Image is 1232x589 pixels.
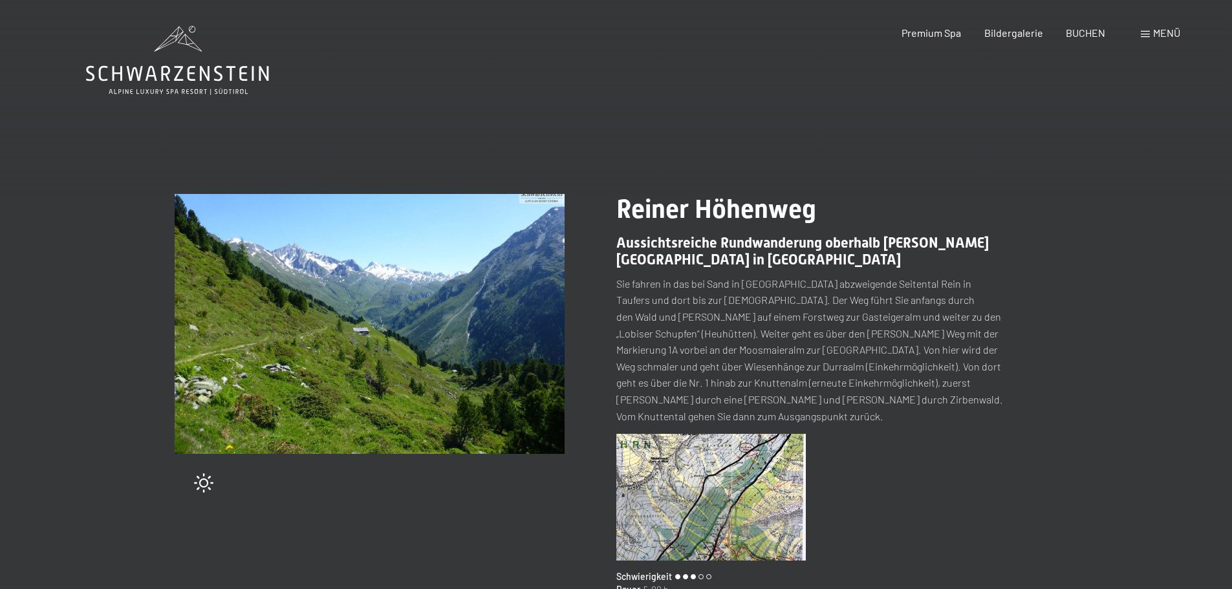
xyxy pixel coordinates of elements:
a: BUCHEN [1066,27,1105,39]
span: Menü [1153,27,1180,39]
span: Aussichtsreiche Rundwanderung oberhalb [PERSON_NAME][GEOGRAPHIC_DATA] in [GEOGRAPHIC_DATA] [616,235,989,268]
a: Premium Spa [902,27,961,39]
img: Reiner Höhenweg [175,194,565,454]
span: Reiner Höhenweg [616,194,816,224]
img: Reiner Höhenweg [616,434,806,561]
a: Bildergalerie [984,27,1043,39]
p: Sie fahren in das bei Sand in [GEOGRAPHIC_DATA] abzweigende Seitental Rein in Taufers und dort bi... [616,275,1006,424]
span: Schwierigkeit [616,570,672,583]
